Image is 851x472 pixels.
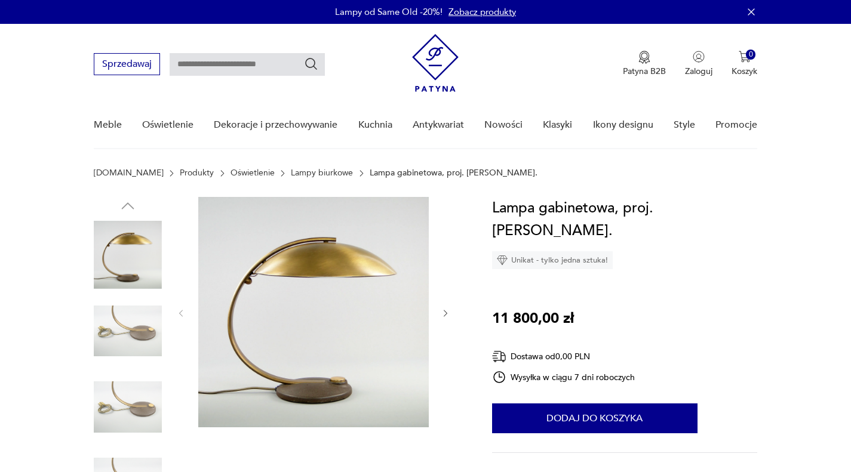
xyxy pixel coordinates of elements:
[623,51,666,77] button: Patyna B2B
[638,51,650,64] img: Ikona medalu
[198,197,429,427] img: Zdjęcie produktu Lampa gabinetowa, proj. Egon Hillebrand.
[94,53,160,75] button: Sprzedawaj
[94,221,162,289] img: Zdjęcie produktu Lampa gabinetowa, proj. Egon Hillebrand.
[492,370,635,384] div: Wysyłka w ciągu 7 dni roboczych
[732,51,757,77] button: 0Koszyk
[492,197,758,242] h1: Lampa gabinetowa, proj. [PERSON_NAME].
[94,297,162,365] img: Zdjęcie produktu Lampa gabinetowa, proj. Egon Hillebrand.
[685,66,712,77] p: Zaloguj
[413,102,464,148] a: Antykwariat
[304,57,318,71] button: Szukaj
[746,50,756,60] div: 0
[593,102,653,148] a: Ikony designu
[291,168,353,178] a: Lampy biurkowe
[623,51,666,77] a: Ikona medaluPatyna B2B
[732,66,757,77] p: Koszyk
[484,102,523,148] a: Nowości
[685,51,712,77] button: Zaloguj
[492,349,506,364] img: Ikona dostawy
[94,373,162,441] img: Zdjęcie produktu Lampa gabinetowa, proj. Egon Hillebrand.
[94,168,164,178] a: [DOMAIN_NAME]
[492,349,635,364] div: Dostawa od 0,00 PLN
[492,307,574,330] p: 11 800,00 zł
[674,102,695,148] a: Style
[180,168,214,178] a: Produkty
[335,6,443,18] p: Lampy od Same Old -20%!
[94,102,122,148] a: Meble
[492,251,613,269] div: Unikat - tylko jedna sztuka!
[231,168,275,178] a: Oświetlenie
[497,255,508,266] img: Ikona diamentu
[715,102,757,148] a: Promocje
[358,102,392,148] a: Kuchnia
[94,61,160,69] a: Sprzedawaj
[448,6,516,18] a: Zobacz produkty
[623,66,666,77] p: Patyna B2B
[492,403,698,433] button: Dodaj do koszyka
[543,102,572,148] a: Klasyki
[693,51,705,63] img: Ikonka użytkownika
[214,102,337,148] a: Dekoracje i przechowywanie
[412,34,459,92] img: Patyna - sklep z meblami i dekoracjami vintage
[370,168,537,178] p: Lampa gabinetowa, proj. [PERSON_NAME].
[142,102,193,148] a: Oświetlenie
[739,51,751,63] img: Ikona koszyka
